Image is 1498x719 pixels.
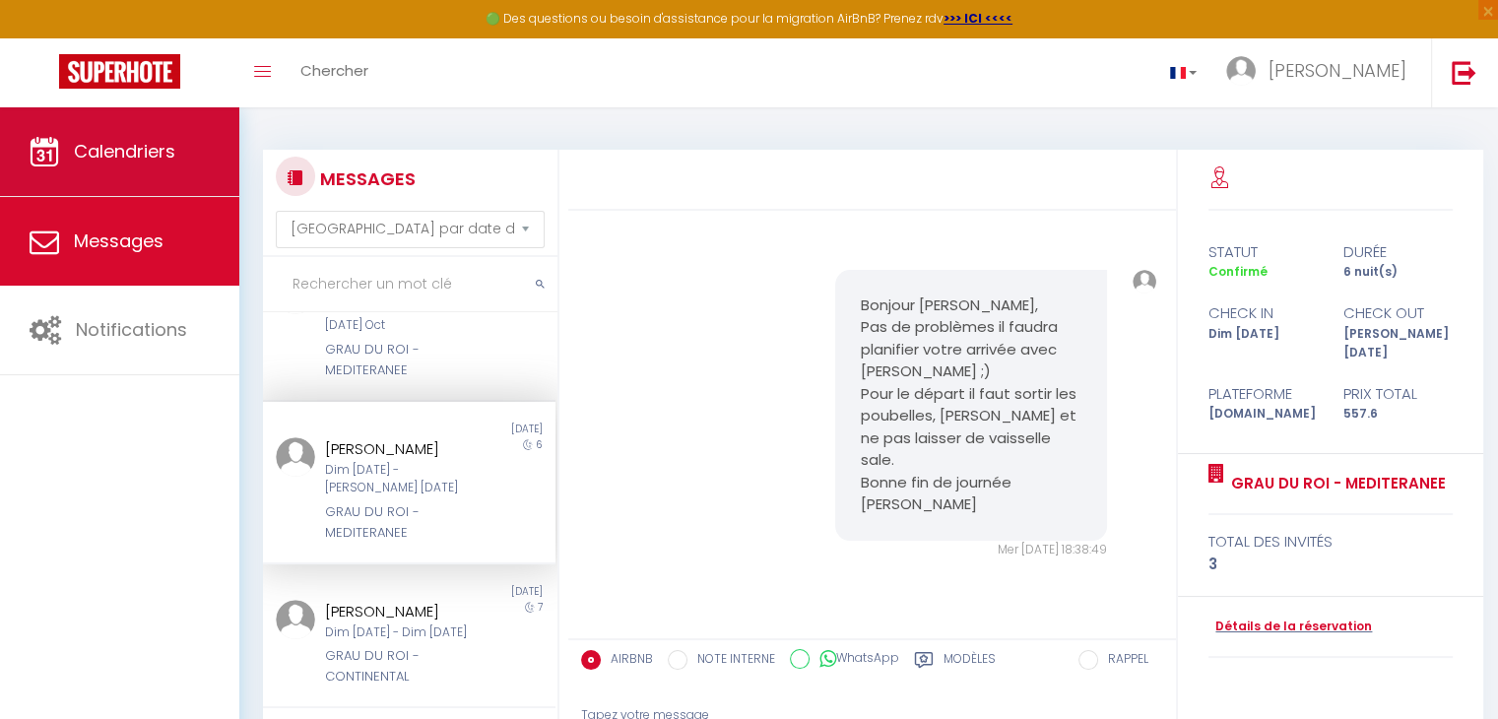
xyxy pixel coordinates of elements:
label: RAPPEL [1098,650,1148,672]
label: AIRBNB [601,650,653,672]
span: 7 [538,600,543,615]
div: 6 nuit(s) [1331,263,1465,282]
div: Prix total [1331,382,1465,406]
div: statut [1196,240,1331,264]
a: >>> ICI <<<< [944,10,1012,27]
div: durée [1331,240,1465,264]
div: GRAU DU ROI - MEDITERANEE [325,502,470,543]
img: logout [1452,60,1476,85]
label: WhatsApp [810,649,899,671]
input: Rechercher un mot clé [263,257,557,312]
span: Chercher [300,60,368,81]
label: Modèles [944,650,996,675]
img: ... [276,437,315,477]
div: [PERSON_NAME] [DATE] - [DATE] Oct [325,297,470,335]
span: 6 [536,437,543,452]
div: 557.6 [1331,405,1465,424]
span: Notifications [76,317,187,342]
a: GRAU DU ROI - MEDITERANEE [1224,472,1446,495]
h3: MESSAGES [315,157,416,201]
img: ... [1226,56,1256,86]
div: [DOMAIN_NAME] [1196,405,1331,424]
label: NOTE INTERNE [687,650,775,672]
div: Plateforme [1196,382,1331,406]
div: [DATE] [409,584,554,600]
div: Dim [DATE] - [PERSON_NAME] [DATE] [325,461,470,498]
div: check out [1331,301,1465,325]
pre: Bonjour [PERSON_NAME], Pas de problèmes il faudra planifier votre arrivée avec [PERSON_NAME] ;) P... [860,294,1082,516]
a: Détails de la réservation [1208,618,1372,636]
div: [PERSON_NAME] [325,437,470,461]
img: Super Booking [59,54,180,89]
span: Confirmé [1208,263,1268,280]
div: [PERSON_NAME] [DATE] [1331,325,1465,362]
div: 3 [1208,553,1453,576]
span: Messages [74,229,163,253]
img: ... [276,600,315,639]
div: Dim [DATE] [1196,325,1331,362]
div: check in [1196,301,1331,325]
div: Mer [DATE] 18:38:49 [835,541,1107,559]
div: [DATE] [409,422,554,437]
span: [PERSON_NAME] [1269,58,1406,83]
a: Chercher [286,38,383,107]
div: [PERSON_NAME] [325,600,470,623]
span: Calendriers [74,139,175,163]
a: ... [PERSON_NAME] [1211,38,1431,107]
div: Dim [DATE] - Dim [DATE] [325,623,470,642]
div: GRAU DU ROI - CONTINENTAL [325,646,470,686]
img: ... [1133,270,1156,294]
div: total des invités [1208,530,1453,554]
div: GRAU DU ROI - MEDITERANEE [325,340,470,380]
